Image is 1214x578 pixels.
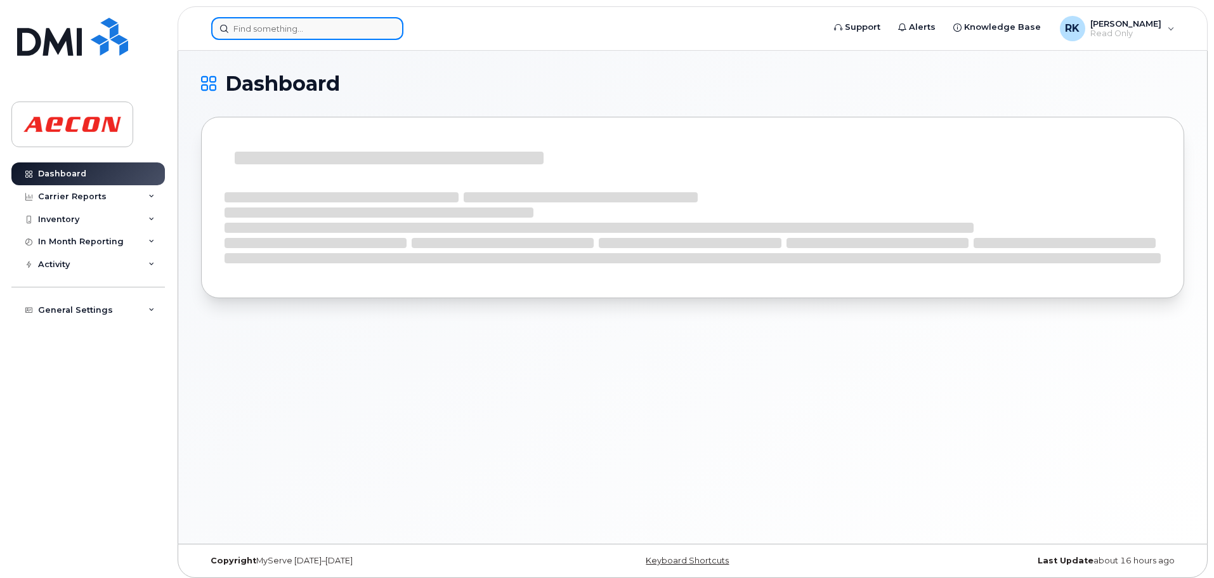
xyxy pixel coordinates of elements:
div: MyServe [DATE]–[DATE] [201,556,529,566]
strong: Last Update [1038,556,1093,565]
span: Dashboard [225,74,340,93]
strong: Copyright [211,556,256,565]
a: Keyboard Shortcuts [646,556,729,565]
div: about 16 hours ago [856,556,1184,566]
